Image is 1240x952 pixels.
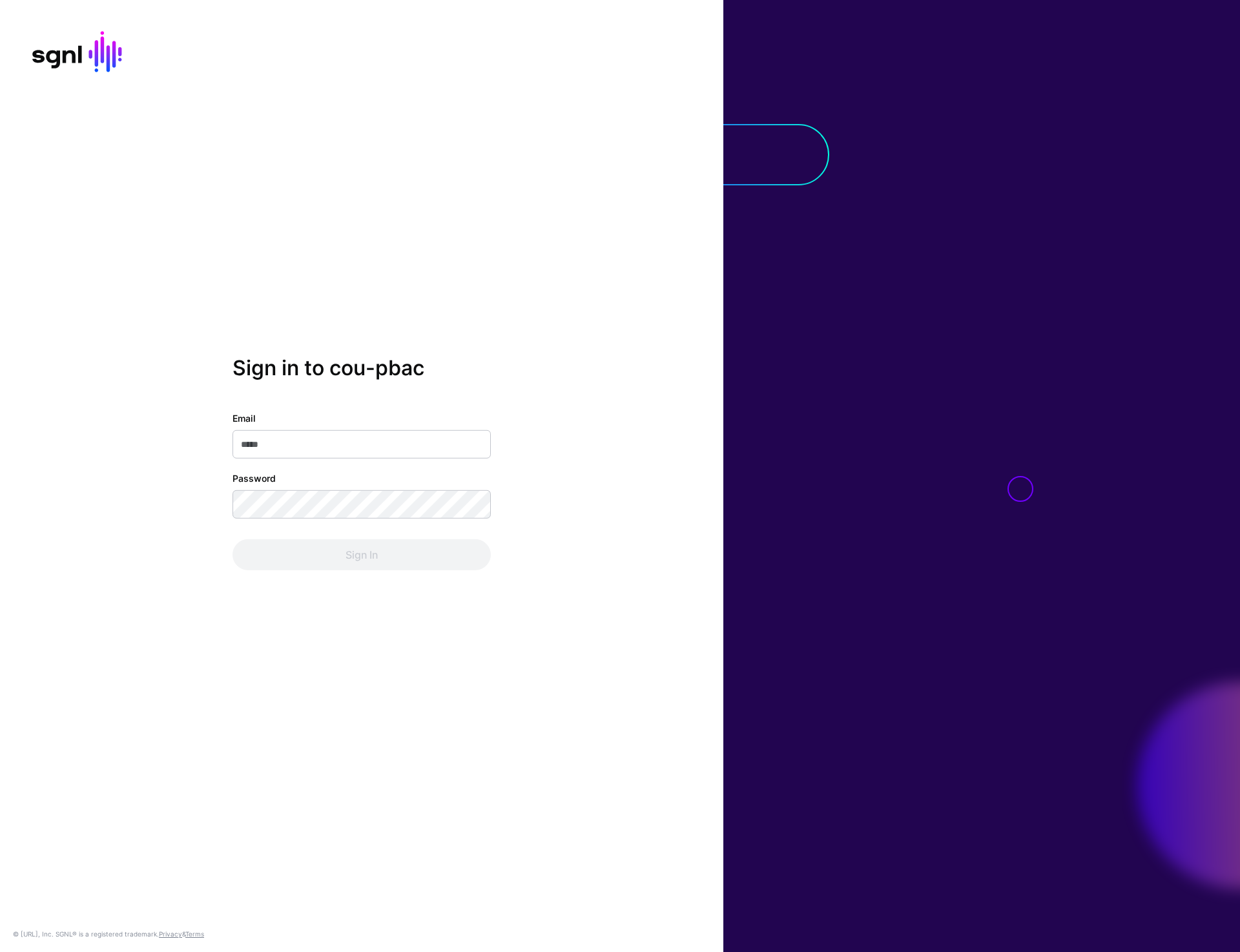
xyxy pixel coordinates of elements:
a: Privacy [159,930,182,938]
label: Email [232,411,256,425]
a: Terms [185,930,204,938]
div: © [URL], Inc. SGNL® is a registered trademark. & [13,929,204,939]
label: Password [232,471,276,485]
h2: Sign in to cou-pbac [232,356,491,380]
